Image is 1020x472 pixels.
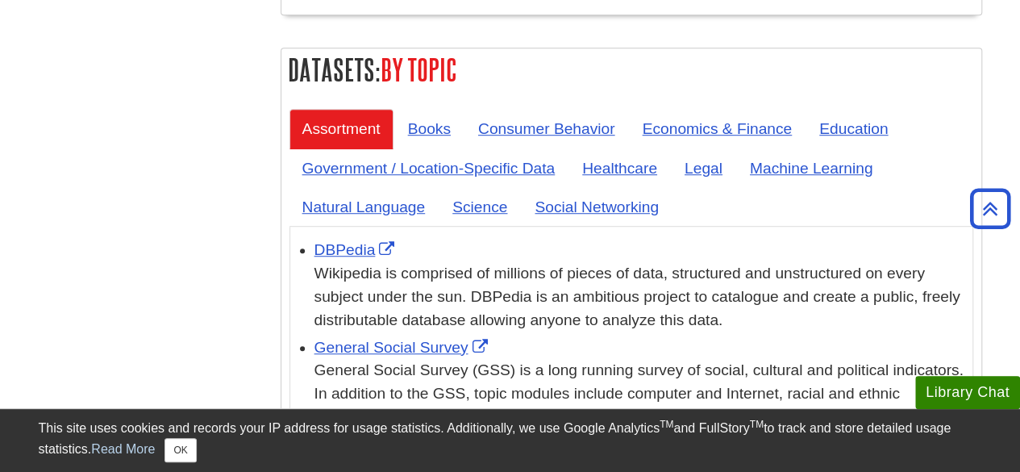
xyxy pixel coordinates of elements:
div: General Social Survey (GSS) is a long running survey of social, cultural and political indicators... [314,359,964,452]
a: Social Networking [522,187,672,227]
a: Consumer Behavior [465,109,628,148]
a: Machine Learning [737,148,886,188]
a: Healthcare [569,148,670,188]
a: Books [395,109,464,148]
h2: Datasets: [281,48,981,91]
sup: TM [660,419,673,430]
span: By Topic [381,53,457,86]
a: Link opens in new window [314,339,492,356]
a: Read More [91,442,155,456]
a: Government / Location-Specific Data [289,148,568,188]
a: Link opens in new window [314,241,399,258]
div: This site uses cookies and records your IP address for usage statistics. Additionally, we use Goo... [39,419,982,462]
button: Close [164,438,196,462]
a: Back to Top [964,198,1016,219]
a: Science [439,187,520,227]
a: Economics & Finance [629,109,805,148]
button: Library Chat [915,376,1020,409]
a: Natural Language [289,187,439,227]
sup: TM [750,419,764,430]
div: Wikipedia is comprised of millions of pieces of data, structured and unstructured on every subjec... [314,262,964,332]
a: Legal [672,148,735,188]
a: Assortment [289,109,393,148]
a: Education [806,109,901,148]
